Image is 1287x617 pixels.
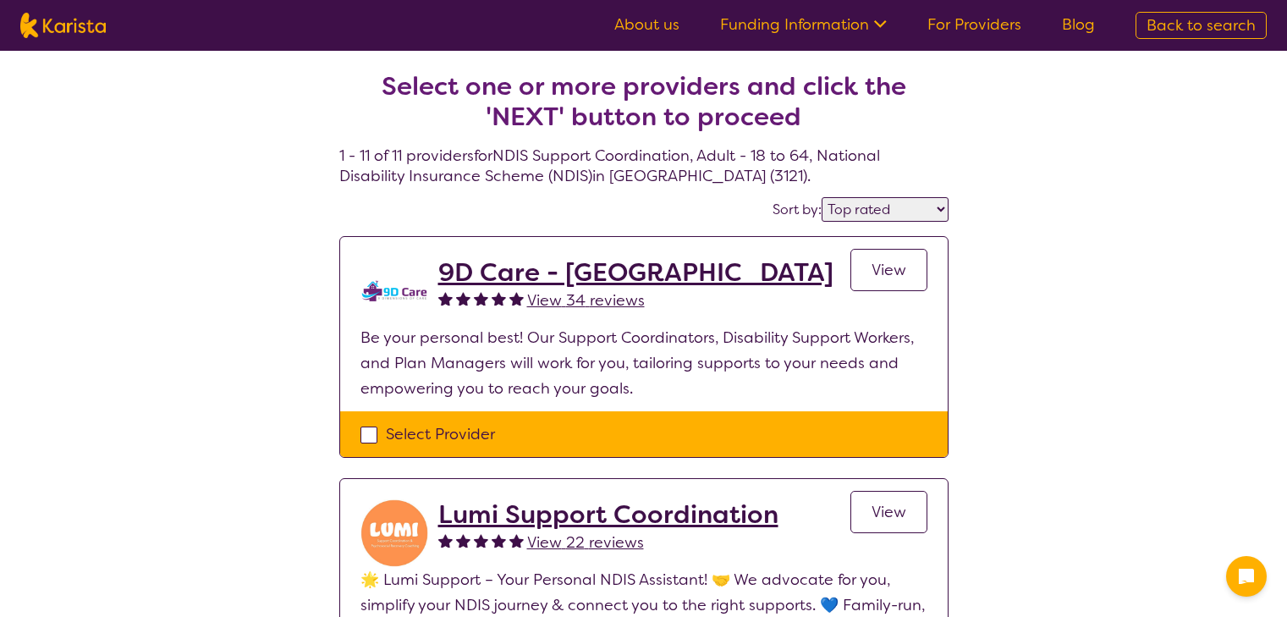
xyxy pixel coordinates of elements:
img: fullstar [438,533,453,548]
span: View 22 reviews [527,532,644,553]
span: Back to search [1147,15,1256,36]
a: About us [614,14,679,35]
a: For Providers [927,14,1021,35]
a: Blog [1062,14,1095,35]
img: fullstar [456,291,470,306]
label: Sort by: [773,201,822,218]
a: Back to search [1136,12,1267,39]
img: fullstar [492,533,506,548]
a: Lumi Support Coordination [438,499,778,530]
img: Karista logo [20,13,106,38]
img: fullstar [474,533,488,548]
img: fullstar [438,291,453,306]
span: View [872,502,906,522]
a: View 22 reviews [527,530,644,555]
img: rybwu2dtdo40a3tyd2no.jpg [360,499,428,567]
a: View [850,491,927,533]
img: fullstar [509,291,524,306]
span: View 34 reviews [527,290,645,311]
h4: 1 - 11 of 11 providers for NDIS Support Coordination , Adult - 18 to 64 , National Disability Ins... [339,30,949,186]
h2: Select one or more providers and click the 'NEXT' button to proceed [360,71,928,132]
img: zklkmrpc7cqrnhnbeqm0.png [360,257,428,325]
img: fullstar [474,291,488,306]
img: fullstar [456,533,470,548]
p: Be your personal best! Our Support Coordinators, Disability Support Workers, and Plan Managers wi... [360,325,927,401]
a: View [850,249,927,291]
img: fullstar [509,533,524,548]
span: View [872,260,906,280]
a: Funding Information [720,14,887,35]
a: 9D Care - [GEOGRAPHIC_DATA] [438,257,833,288]
img: fullstar [492,291,506,306]
a: View 34 reviews [527,288,645,313]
